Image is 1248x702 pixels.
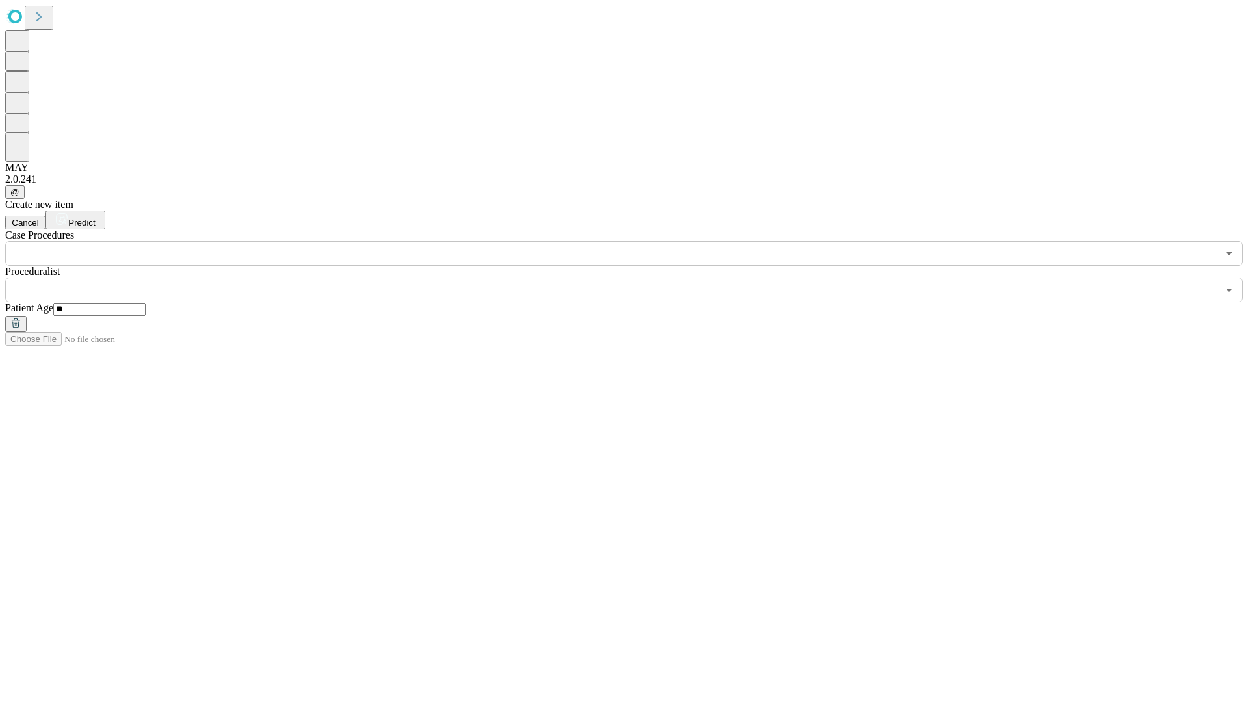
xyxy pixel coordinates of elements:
span: Patient Age [5,302,53,313]
span: @ [10,187,19,197]
span: Scheduled Procedure [5,229,74,240]
span: Cancel [12,218,39,227]
button: Predict [45,211,105,229]
button: Open [1220,281,1238,299]
button: Cancel [5,216,45,229]
button: Open [1220,244,1238,263]
span: Create new item [5,199,73,210]
span: Predict [68,218,95,227]
div: 2.0.241 [5,174,1243,185]
button: @ [5,185,25,199]
div: MAY [5,162,1243,174]
span: Proceduralist [5,266,60,277]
